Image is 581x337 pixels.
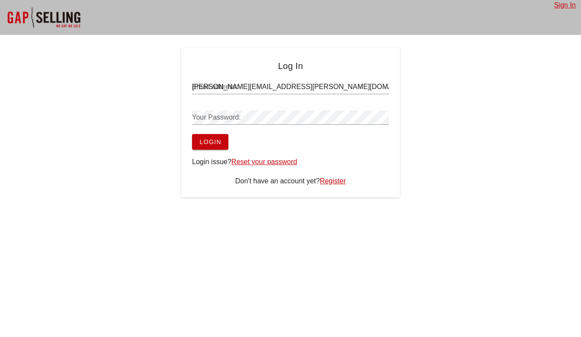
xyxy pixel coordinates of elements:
[192,176,389,186] div: Don't have an account yet?
[199,138,221,145] span: Login
[320,177,346,185] a: Register
[554,1,576,9] a: Sign In
[231,158,297,165] a: Reset your password
[192,157,389,167] div: Login issue?
[192,134,228,150] button: Login
[192,59,389,73] h4: Log In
